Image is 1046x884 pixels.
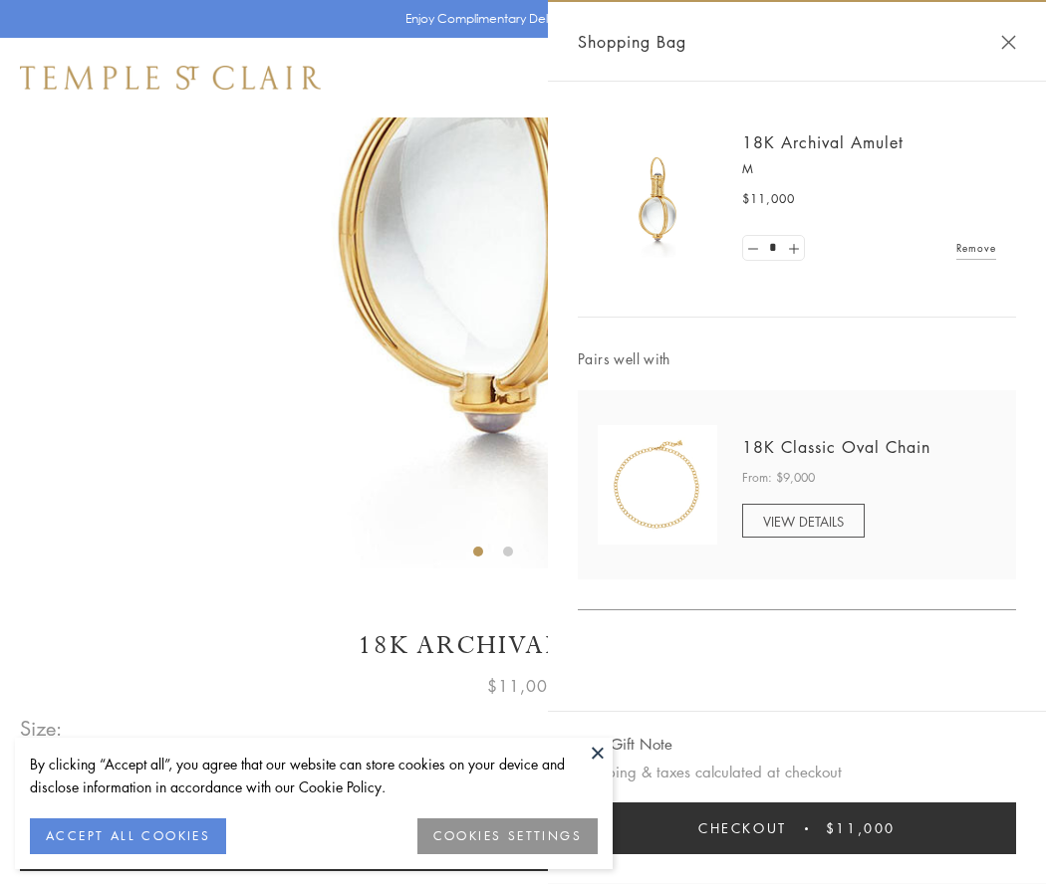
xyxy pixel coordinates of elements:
[742,131,904,153] a: 18K Archival Amulet
[598,139,717,259] img: 18K Archival Amulet
[826,817,896,839] span: $11,000
[742,468,815,488] span: From: $9,000
[20,628,1026,663] h1: 18K Archival Amulet
[20,66,321,90] img: Temple St. Clair
[783,236,803,261] a: Set quantity to 2
[578,29,686,55] span: Shopping Bag
[1001,35,1016,50] button: Close Shopping Bag
[487,673,559,699] span: $11,000
[698,817,787,839] span: Checkout
[742,504,865,538] a: VIEW DETAILS
[578,802,1016,854] button: Checkout $11,000
[578,732,672,757] button: Add Gift Note
[30,753,598,798] div: By clicking “Accept all”, you agree that our website can store cookies on your device and disclos...
[578,760,1016,784] p: Shipping & taxes calculated at checkout
[417,818,598,854] button: COOKIES SETTINGS
[956,237,996,259] a: Remove
[578,347,1016,370] span: Pairs well with
[742,189,795,209] span: $11,000
[30,818,226,854] button: ACCEPT ALL COOKIES
[20,712,64,745] span: Size:
[743,236,763,261] a: Set quantity to 0
[742,159,996,179] p: M
[742,436,930,458] a: 18K Classic Oval Chain
[763,512,844,531] span: VIEW DETAILS
[598,425,717,545] img: N88865-OV18
[405,9,632,29] p: Enjoy Complimentary Delivery & Returns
